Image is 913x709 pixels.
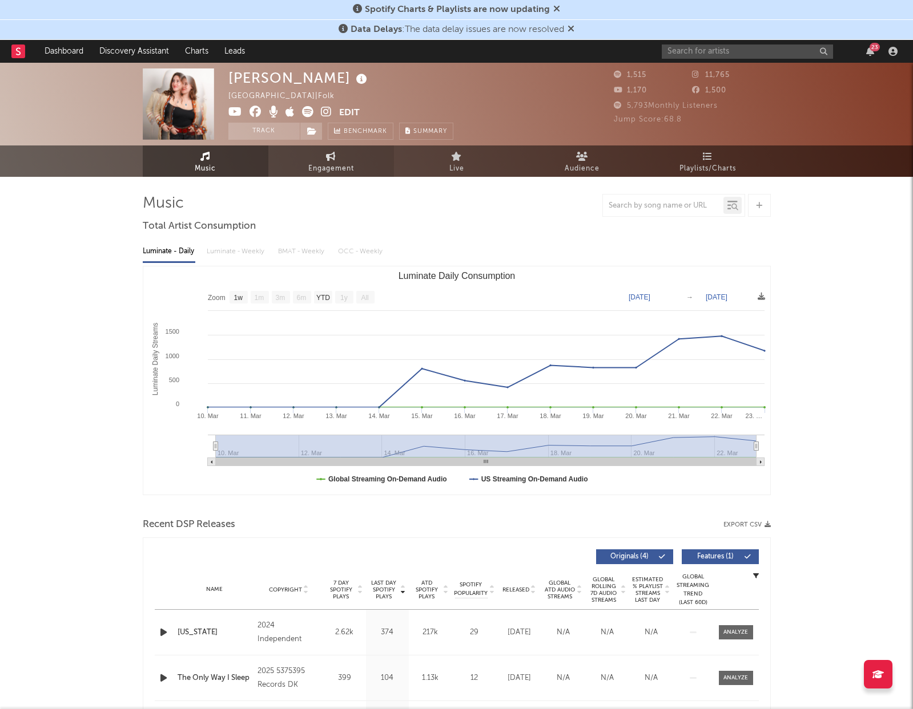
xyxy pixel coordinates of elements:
[520,145,645,177] a: Audience
[632,576,663,603] span: Estimated % Playlist Streams Last Day
[582,412,604,419] text: 19. Mar
[269,586,302,593] span: Copyright
[197,412,219,419] text: 10. Mar
[662,44,833,59] input: Search for artists
[645,145,771,177] a: Playlists/Charts
[308,162,354,176] span: Engagement
[275,294,285,302] text: 3m
[344,125,387,139] span: Benchmark
[143,266,770,495] svg: Luminate Daily Consumption
[603,201,723,210] input: Search by song name or URL
[676,573,710,607] div: Global Streaming Trend (Last 60D)
[216,40,253,63] a: Leads
[668,412,690,419] text: 21. Mar
[711,412,733,419] text: 22. Mar
[412,672,449,684] div: 1.13k
[625,412,647,419] text: 20. Mar
[544,672,582,684] div: N/A
[178,672,252,684] a: The Only Way I Sleep
[413,128,447,135] span: Summary
[177,40,216,63] a: Charts
[369,627,406,638] div: 374
[340,294,348,302] text: 1y
[565,162,600,176] span: Audience
[195,162,216,176] span: Music
[682,549,759,564] button: Features(1)
[455,627,494,638] div: 29
[692,71,730,79] span: 11,765
[351,25,564,34] span: : The data delay issues are now resolved
[679,162,736,176] span: Playlists/Charts
[866,47,874,56] button: 23
[143,242,195,261] div: Luminate - Daily
[325,412,347,419] text: 13. Mar
[361,294,368,302] text: All
[368,412,390,419] text: 14. Mar
[870,43,880,51] div: 23
[455,672,494,684] div: 12
[143,220,256,233] span: Total Artist Consumption
[208,294,226,302] text: Zoom
[283,412,304,419] text: 12. Mar
[502,586,529,593] span: Released
[369,580,399,600] span: Last Day Spotify Plays
[596,549,673,564] button: Originals(4)
[632,672,670,684] div: N/A
[326,627,363,638] div: 2.62k
[497,412,518,419] text: 17. Mar
[175,400,179,407] text: 0
[723,521,771,528] button: Export CSV
[316,294,329,302] text: YTD
[143,518,235,532] span: Recent DSP Releases
[398,271,515,281] text: Luminate Daily Consumption
[614,116,682,123] span: Jump Score: 68.8
[604,553,656,560] span: Originals ( 4 )
[351,25,402,34] span: Data Delays
[544,627,582,638] div: N/A
[614,102,718,110] span: 5,793 Monthly Listeners
[168,376,179,383] text: 500
[629,293,650,301] text: [DATE]
[689,553,742,560] span: Features ( 1 )
[258,619,320,646] div: 2024 Independent
[228,90,348,103] div: [GEOGRAPHIC_DATA] | Folk
[228,68,370,87] div: [PERSON_NAME]
[412,627,449,638] div: 217k
[326,580,356,600] span: 7 Day Spotify Plays
[500,627,538,638] div: [DATE]
[151,323,159,395] text: Luminate Daily Streams
[296,294,306,302] text: 6m
[614,71,646,79] span: 1,515
[178,627,252,638] a: [US_STATE]
[411,412,433,419] text: 15. Mar
[328,475,447,483] text: Global Streaming On-Demand Audio
[632,627,670,638] div: N/A
[588,627,626,638] div: N/A
[553,5,560,14] span: Dismiss
[412,580,442,600] span: ATD Spotify Plays
[614,87,647,94] span: 1,170
[454,412,476,419] text: 16. Mar
[481,475,588,483] text: US Streaming On-Demand Audio
[454,581,488,598] span: Spotify Popularity
[540,412,561,419] text: 18. Mar
[258,665,320,692] div: 2025 5375395 Records DK
[268,145,394,177] a: Engagement
[692,87,726,94] span: 1,500
[339,106,360,120] button: Edit
[328,123,393,140] a: Benchmark
[143,145,268,177] a: Music
[706,293,727,301] text: [DATE]
[399,123,453,140] button: Summary
[240,412,262,419] text: 11. Mar
[588,672,626,684] div: N/A
[91,40,177,63] a: Discovery Assistant
[588,576,620,603] span: Global Rolling 7D Audio Streams
[326,672,363,684] div: 399
[449,162,464,176] span: Live
[178,585,252,594] div: Name
[369,672,406,684] div: 104
[165,353,179,359] text: 1000
[234,294,243,302] text: 1w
